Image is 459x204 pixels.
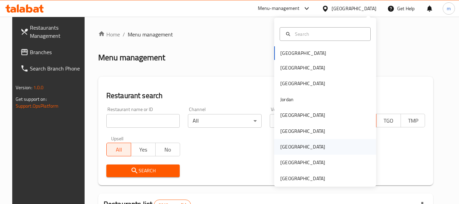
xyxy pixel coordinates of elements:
a: Branches [15,44,89,60]
div: [GEOGRAPHIC_DATA] [280,175,325,182]
a: Home [98,30,120,38]
div: [GEOGRAPHIC_DATA] [280,80,325,87]
div: [GEOGRAPHIC_DATA] [280,127,325,135]
button: All [106,143,131,156]
span: Menu management [128,30,173,38]
span: TMP [404,116,423,126]
a: Restaurants Management [15,19,89,44]
span: Search Branch Phone [30,64,84,73]
div: [GEOGRAPHIC_DATA] [280,111,325,119]
button: TGO [376,114,401,127]
div: All [270,114,343,128]
span: Yes [134,145,153,155]
span: 1.0.0 [33,83,44,92]
div: Menu-management [258,4,300,13]
span: Branches [30,48,84,56]
div: Jordan [280,96,294,103]
span: Version: [16,83,32,92]
a: Search Branch Phone [15,60,89,77]
h2: Restaurant search [106,91,425,101]
button: No [155,143,180,156]
div: [GEOGRAPHIC_DATA] [280,159,325,166]
span: Get support on: [16,95,47,104]
button: Yes [131,143,156,156]
span: All [109,145,128,155]
button: TMP [401,114,425,127]
span: No [158,145,177,155]
span: Search [112,167,175,175]
span: Restaurants Management [30,23,84,40]
div: [GEOGRAPHIC_DATA] [280,64,325,72]
div: [GEOGRAPHIC_DATA] [332,5,376,12]
nav: breadcrumb [98,30,434,38]
span: m [447,5,451,12]
a: Support.OpsPlatform [16,101,59,110]
span: TGO [379,116,398,126]
label: Upsell [111,136,124,141]
li: / [123,30,125,38]
input: Search for restaurant name or ID.. [106,114,180,128]
button: Search [106,164,180,177]
div: All [188,114,262,128]
h2: Menu management [98,52,165,63]
input: Search [292,30,366,38]
div: [GEOGRAPHIC_DATA] [280,143,325,151]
